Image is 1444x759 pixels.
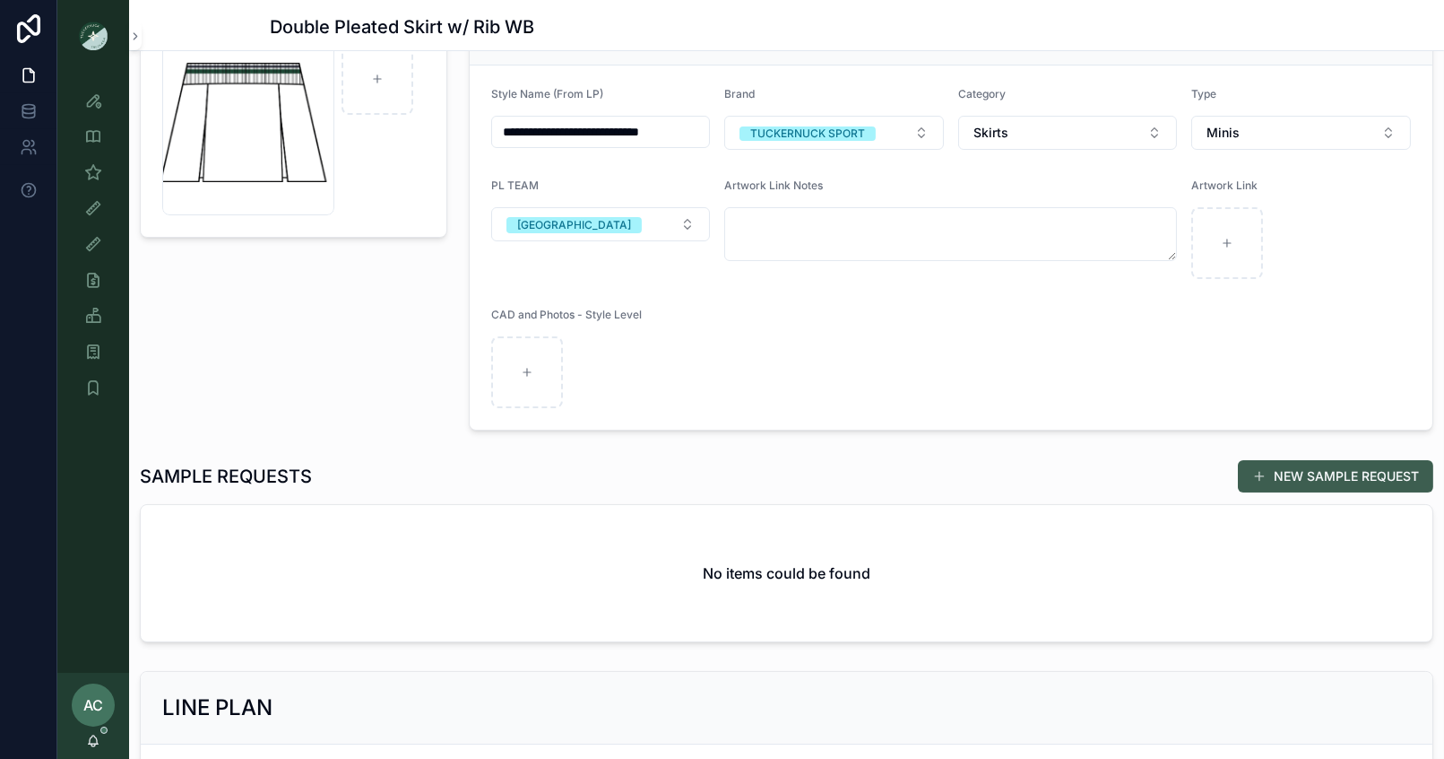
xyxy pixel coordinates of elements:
span: Style Name (From LP) [491,87,603,100]
h2: LINE PLAN [162,694,272,722]
h1: SAMPLE REQUESTS [140,464,312,489]
button: Select Button [1191,116,1411,150]
button: Select Button [724,116,944,150]
span: Artwork Link [1191,179,1258,192]
button: Select Button [491,207,711,241]
span: Category [958,87,1006,100]
span: Artwork Link Notes [724,179,823,192]
span: CAD and Photos - Style Level [491,308,642,321]
div: [GEOGRAPHIC_DATA] [517,217,631,233]
span: Minis [1206,124,1240,142]
div: TUCKERNUCK SPORT [750,126,865,141]
span: PL TEAM [491,179,539,192]
span: AC [83,694,103,716]
span: Skirts [973,124,1008,142]
button: NEW SAMPLE REQUEST [1238,460,1433,493]
button: Select Button [958,116,1178,150]
span: Type [1191,87,1216,100]
div: scrollable content [57,72,129,427]
h1: Double Pleated Skirt w/ Rib WB [271,14,535,39]
img: App logo [79,22,108,50]
h2: No items could be found [703,563,870,584]
span: Brand [724,87,755,100]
